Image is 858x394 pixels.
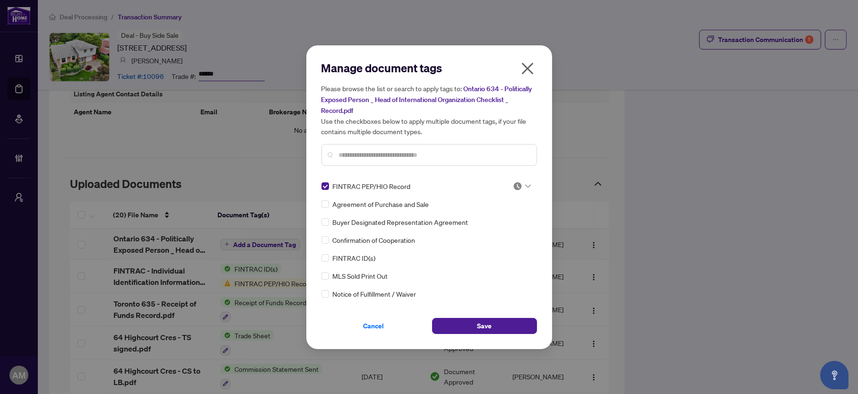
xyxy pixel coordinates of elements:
[333,289,416,299] span: Notice of Fulfillment / Waiver
[321,83,537,137] h5: Please browse the list or search to apply tags to: Use the checkboxes below to apply multiple doc...
[333,235,416,245] span: Confirmation of Cooperation
[333,181,411,191] span: FINTRAC PEP/HIO Record
[333,271,388,281] span: MLS Sold Print Out
[364,318,384,334] span: Cancel
[513,181,531,191] span: Pending Review
[432,318,537,334] button: Save
[321,85,532,115] span: Ontario 634 - Politically Exposed Person _ Head of International Organization Checklist _ Record.pdf
[820,361,849,389] button: Open asap
[513,181,522,191] img: status
[333,253,376,263] span: FINTRAC ID(s)
[321,60,537,76] h2: Manage document tags
[321,318,426,334] button: Cancel
[333,217,468,227] span: Buyer Designated Representation Agreement
[477,318,492,334] span: Save
[520,61,535,76] span: close
[333,199,429,209] span: Agreement of Purchase and Sale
